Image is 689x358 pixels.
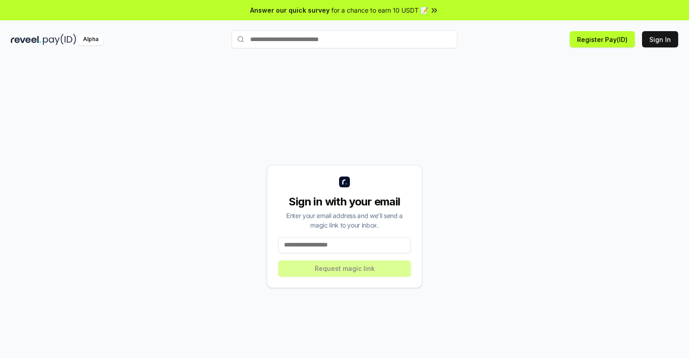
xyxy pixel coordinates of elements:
img: reveel_dark [11,34,41,45]
span: for a chance to earn 10 USDT 📝 [331,5,428,15]
img: logo_small [339,177,350,187]
div: Sign in with your email [278,195,411,209]
img: pay_id [43,34,76,45]
button: Sign In [642,31,678,47]
span: Answer our quick survey [250,5,330,15]
div: Enter your email address and we’ll send a magic link to your inbox. [278,211,411,230]
div: Alpha [78,34,103,45]
button: Register Pay(ID) [570,31,635,47]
